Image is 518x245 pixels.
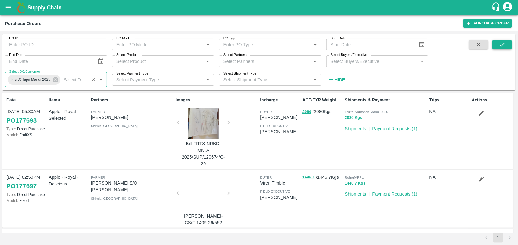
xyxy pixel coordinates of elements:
[204,57,212,65] button: Open
[61,76,87,84] input: Select DC/Customer
[6,108,46,115] p: [DATE] 05:30AM
[9,69,40,74] label: Select DC/Customer
[223,36,237,41] label: PO Type
[204,76,212,84] button: Open
[8,76,54,83] span: FruitX Tapri Mandi 2025
[311,57,319,65] button: Open
[27,5,62,11] b: Supply Chain
[97,76,105,84] button: Open
[302,174,342,181] p: / 1446.7 Kgs
[27,3,491,12] a: Supply Chain
[416,39,428,50] button: Choose date
[221,57,310,65] input: Select Partners
[89,76,98,84] button: Clear
[1,1,15,15] button: open drawer
[116,71,148,76] label: Select Payment Type
[204,41,212,49] button: Open
[91,114,173,121] p: [PERSON_NAME]
[345,192,366,196] a: Shipments
[91,176,105,179] span: Farmer
[6,126,46,132] p: Direct Purchase
[311,41,319,49] button: Open
[260,176,272,179] span: buyer
[6,132,46,138] p: FruitXS
[180,213,226,226] p: [PERSON_NAME]-CS/F-1409-26/552
[114,76,194,84] input: Select Payment Type
[345,180,366,187] button: 1446.7 Kgs
[91,180,173,193] p: [PERSON_NAME] S/O [PERSON_NAME]
[114,57,202,65] input: Select Product
[49,108,89,122] p: Apple - Royal - Selected
[372,192,418,196] a: Payment Requests (1)
[491,2,502,13] div: customer-support
[302,174,315,181] button: 1446.7
[331,53,367,57] label: Select Buyers/Executive
[49,97,89,103] p: Items
[260,190,290,193] span: field executive
[15,2,27,14] img: logo
[345,126,366,131] a: Shipments
[302,97,342,103] p: ACT/EXP Weight
[260,180,300,186] p: Viren Timble
[472,97,512,103] p: Actions
[429,97,469,103] p: Trips
[223,71,256,76] label: Select Shipment Type
[366,188,370,197] div: |
[6,198,18,203] span: Model:
[326,39,414,50] input: Start Date
[345,114,362,121] button: 2080 Kgs
[6,198,46,203] p: Fixed
[260,114,300,121] p: [PERSON_NAME]
[6,181,37,192] a: PO177697
[345,97,427,103] p: Shipments & Payment
[463,19,512,28] a: Purchase Order
[331,36,346,41] label: Start Date
[335,77,345,82] strong: Hide
[345,176,365,179] span: Rohru[APPL]
[114,41,202,49] input: Enter PO Model
[9,53,23,57] label: End Date
[345,110,388,114] span: FruitX Narkanda Mandi 2025
[418,57,426,65] button: Open
[328,57,417,65] input: Select Buyers/Executive
[302,232,342,240] p: / 1680 Kgs
[372,126,418,131] a: Payment Requests (1)
[302,108,342,115] p: / 2080 Kgs
[326,75,347,85] button: Hide
[260,124,290,128] span: field executive
[91,110,105,114] span: Farmer
[260,110,272,114] span: buyer
[116,53,138,57] label: Select Product
[366,123,370,132] div: |
[6,133,18,137] span: Model:
[6,174,46,181] p: [DATE] 02:59PM
[221,41,310,49] input: Enter PO Type
[9,36,18,41] label: PO ID
[6,192,16,197] span: Type:
[260,194,300,201] p: [PERSON_NAME]
[429,108,469,115] p: NA
[91,124,138,128] span: Shimla , [GEOGRAPHIC_DATA]
[429,174,469,181] p: NA
[116,36,132,41] label: PO Model
[223,53,247,57] label: Select Partners
[5,55,92,67] input: End Date
[493,233,503,243] button: page 1
[260,97,300,103] p: Incharge
[260,128,300,135] p: [PERSON_NAME]
[176,97,258,103] p: Images
[5,39,107,50] input: Enter PO ID
[221,76,302,84] input: Select Shipment Type
[91,197,138,200] span: Shimla , [GEOGRAPHIC_DATA]
[5,20,42,27] div: Purchase Orders
[180,140,226,167] p: Bill-FRTX-NRKD-MND-2025/SUP/120674/C-29
[6,192,46,197] p: Direct Purchase
[6,126,16,131] span: Type:
[502,1,513,14] div: account of current user
[302,108,311,115] button: 2080
[6,115,37,126] a: PO177698
[311,76,319,84] button: Open
[95,56,107,67] button: Choose date
[481,233,516,243] nav: pagination navigation
[8,75,60,85] div: FruitX Tapri Mandi 2025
